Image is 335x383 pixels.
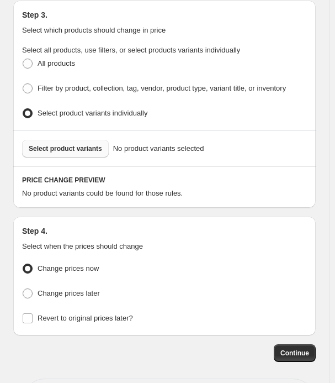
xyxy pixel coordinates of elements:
[38,59,75,67] span: All products
[22,176,307,185] h6: PRICE CHANGE PREVIEW
[113,143,204,154] span: No product variants selected
[38,289,100,297] span: Change prices later
[38,314,133,322] span: Revert to original prices later?
[38,109,147,117] span: Select product variants individually
[22,140,109,158] button: Select product variants
[280,349,309,358] span: Continue
[22,9,307,20] h2: Step 3.
[38,264,99,272] span: Change prices now
[22,46,240,54] span: Select all products, use filters, or select products variants individually
[22,25,307,36] p: Select which products should change in price
[29,144,102,153] span: Select product variants
[22,241,307,252] p: Select when the prices should change
[22,225,307,237] h2: Step 4.
[274,344,316,362] button: Continue
[38,84,286,92] span: Filter by product, collection, tag, vendor, product type, variant title, or inventory
[22,189,183,197] span: No product variants could be found for those rules.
